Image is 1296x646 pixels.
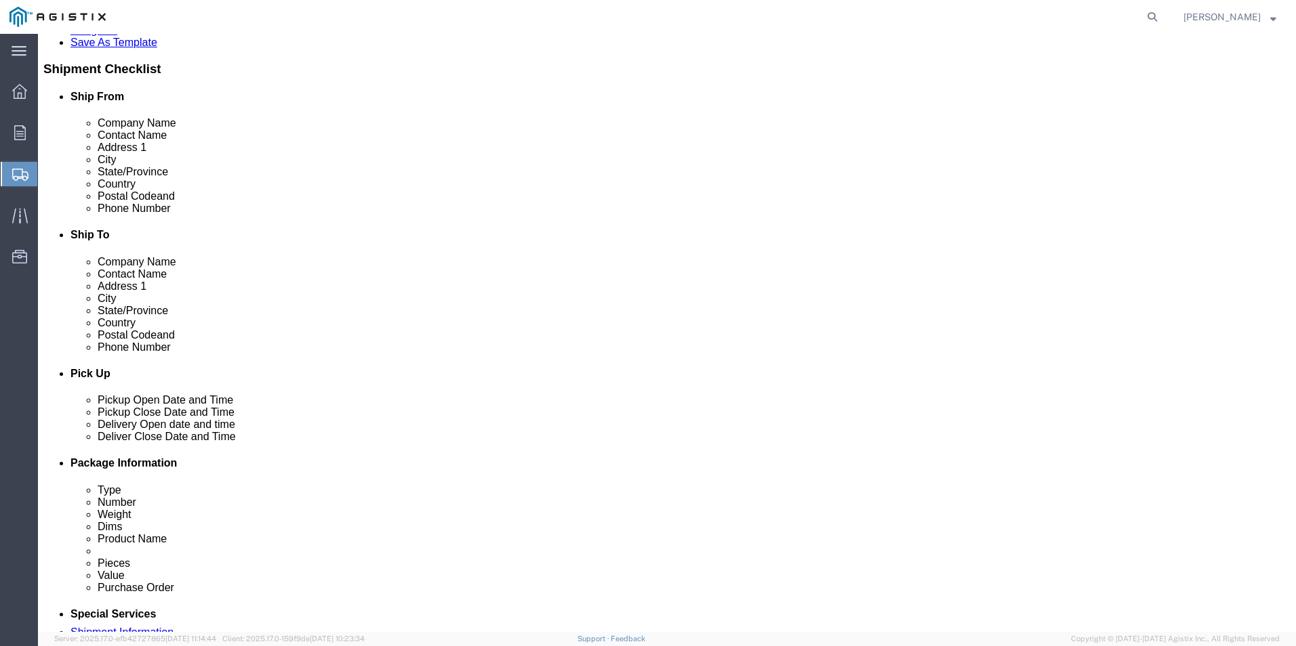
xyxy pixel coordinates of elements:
[38,34,1296,632] iframe: FS Legacy Container
[578,634,611,643] a: Support
[165,634,216,643] span: [DATE] 11:14:44
[9,7,106,27] img: logo
[1071,633,1280,645] span: Copyright © [DATE]-[DATE] Agistix Inc., All Rights Reserved
[54,634,216,643] span: Server: 2025.17.0-efb42727865
[222,634,365,643] span: Client: 2025.17.0-159f9de
[310,634,365,643] span: [DATE] 10:23:34
[611,634,645,643] a: Feedback
[1183,9,1261,24] span: John Rubino
[1183,9,1277,25] button: [PERSON_NAME]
